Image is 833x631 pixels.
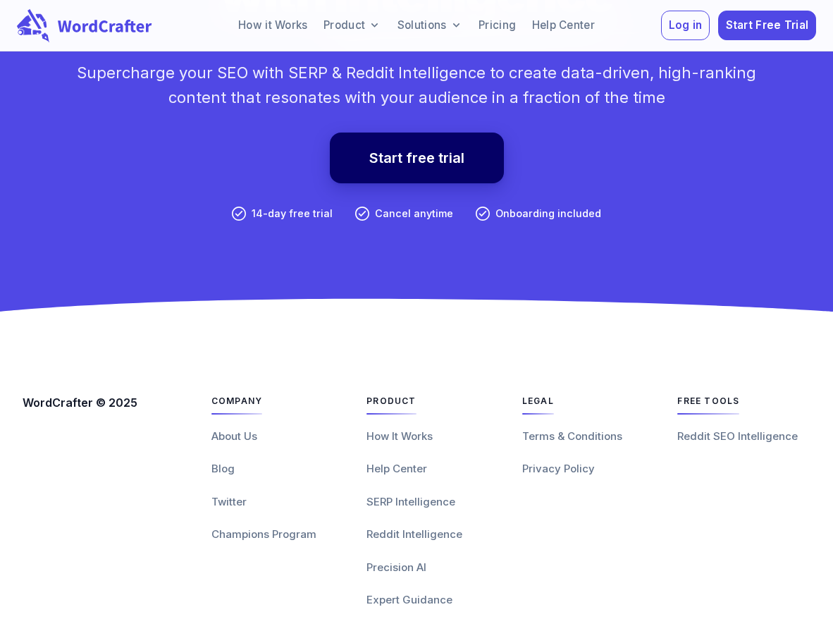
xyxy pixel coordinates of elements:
a: Privacy Policy [522,461,595,477]
span: Blog [211,462,235,475]
a: Terms & Conditions [522,429,622,445]
span: Precision AI [366,560,426,574]
span: Product [366,391,416,412]
a: SERP Intelligence [366,494,455,510]
button: Log in [661,11,710,41]
span: Champions Program [211,527,316,541]
a: How It Works [366,429,433,445]
span: Company [211,391,262,412]
a: About Us [211,429,257,445]
p: WordCrafter © 2025 [23,394,189,411]
a: Help Center [526,11,600,39]
span: Expert Guidance [366,593,452,606]
span: About Us [211,429,257,443]
a: Start free trial [330,133,504,183]
a: Twitter [211,494,247,510]
span: Reddit SEO Intelligence [677,429,798,443]
a: Solutions [393,11,468,39]
span: Help Center [366,462,427,475]
span: Start Free Trial [726,16,809,35]
a: Product [319,11,387,39]
span: How It Works [366,429,433,443]
a: Reddit Intelligence [366,527,462,543]
p: Onboarding included [495,206,601,221]
p: Cancel anytime [375,206,453,221]
a: Blog [211,461,235,477]
a: Precision AI [366,560,426,576]
span: Terms & Conditions [522,429,622,443]
span: Reddit Intelligence [366,527,462,541]
p: 14-day free trial [252,206,333,221]
button: Start Free Trial [718,11,816,41]
span: Legal [522,391,554,412]
p: Supercharge your SEO with SERP & Reddit Intelligence to create data-driven, high-ranking content ... [75,61,758,110]
span: Free Tools [677,391,739,412]
a: Champions Program [211,527,316,543]
a: Start free trial [369,146,464,171]
a: Pricing [474,11,522,39]
span: Log in [669,16,703,35]
a: How it Works [233,11,313,39]
a: Expert Guidance [366,592,452,608]
span: Privacy Policy [522,462,595,475]
span: SERP Intelligence [366,495,455,508]
a: Help Center [366,461,427,477]
span: Twitter [211,495,247,508]
a: Reddit SEO Intelligence [677,429,798,445]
